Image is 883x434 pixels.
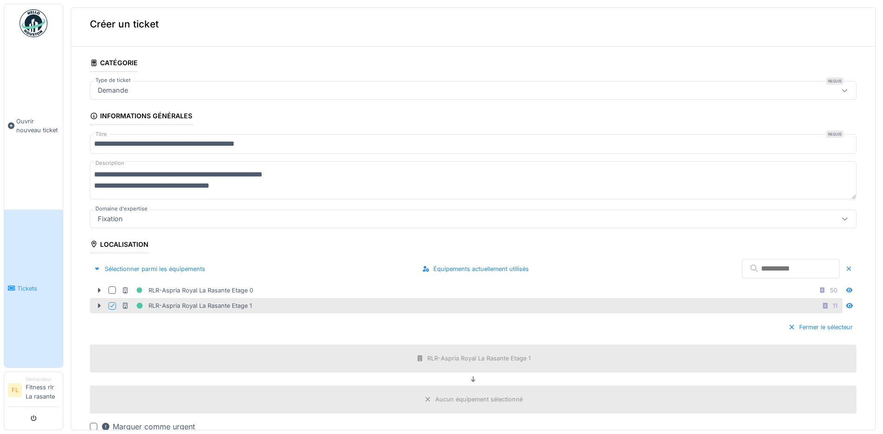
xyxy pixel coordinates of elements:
div: RLR-Aspria Royal La Rasante Etage 0 [121,285,253,296]
li: Fitness rlr La rasante [26,376,59,405]
div: Localisation [90,237,148,253]
div: 11 [833,301,837,310]
div: Informations générales [90,109,192,125]
div: Fermer le sélecteur [784,321,856,333]
img: Badge_color-CXgf-gQk.svg [20,9,47,37]
label: Description [94,157,126,169]
div: Équipements actuellement utilisés [418,263,532,275]
span: Tickets [17,284,59,293]
span: Ouvrir nouveau ticket [16,117,59,135]
div: Sélectionner parmi les équipements [90,263,209,275]
div: Demandeur [26,376,59,383]
a: FL DemandeurFitness rlr La rasante [8,376,59,407]
a: Ouvrir nouveau ticket [4,42,63,210]
div: RLR-Aspria Royal La Rasante Etage 1 [121,300,252,312]
div: Demande [94,85,132,95]
label: Domaine d'expertise [94,205,149,213]
div: Créer un ticket [71,2,875,47]
div: Marquer comme urgent [101,421,195,432]
div: Fixation [94,214,127,224]
div: 50 [830,286,837,295]
a: Tickets [4,210,63,367]
div: Catégorie [90,56,138,72]
div: Requis [826,77,843,85]
div: RLR-Aspria Royal La Rasante Etage 1 [427,354,531,363]
li: FL [8,383,22,397]
label: Titre [94,130,109,138]
label: Type de ticket [94,76,133,84]
div: Aucun équipement sélectionné [435,395,523,404]
div: Requis [826,130,843,138]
